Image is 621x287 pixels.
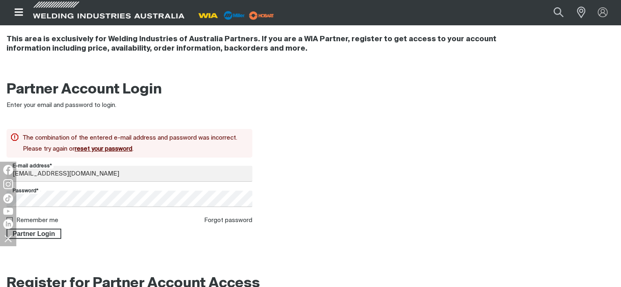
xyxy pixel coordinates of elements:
img: LinkedIn [3,219,13,229]
img: Instagram [3,179,13,189]
input: Product name or item number... [534,3,572,22]
img: Facebook [3,165,13,175]
img: TikTok [3,194,13,203]
a: Forgot password [204,217,252,223]
img: hide socials [1,231,15,245]
img: miller [247,9,276,22]
img: YouTube [3,208,13,215]
h4: This area is exclusively for Welding Industries of Australia Partners. If you are a WIA Partner, ... [7,35,511,53]
button: Search products [545,3,572,22]
label: Remember me [16,217,58,223]
span: Partner Login [7,229,60,239]
div: The combination of the entered e-mail address and password was incorrect. Please try again or . [23,132,243,154]
a: reset your password [75,146,132,152]
a: miller [247,12,276,18]
h2: Partner Account Login [7,81,252,99]
div: Enter your email and password to login. [7,101,252,110]
button: Partner Login [7,229,61,239]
